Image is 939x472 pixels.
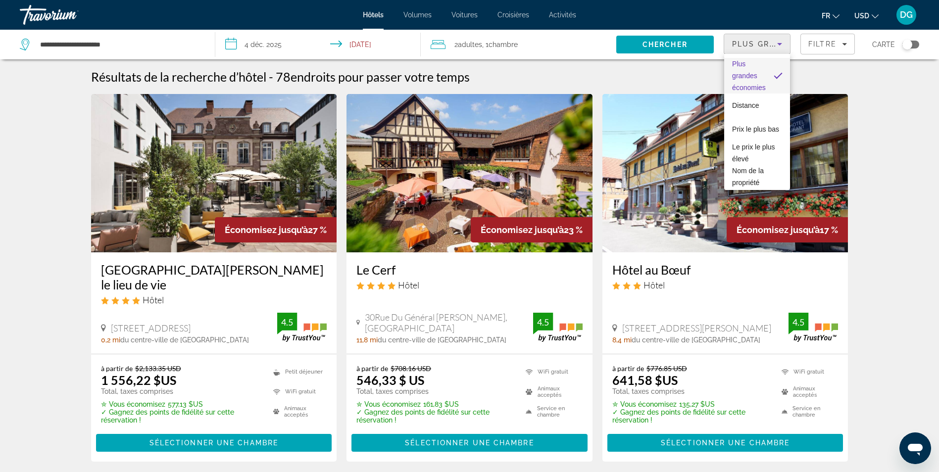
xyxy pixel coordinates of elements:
div: Trier par [724,54,790,190]
span: Plus grandes économies [732,60,766,92]
span: Distance [732,101,759,109]
iframe: Bouton de lancement de la fenêtre de messagerie [899,432,931,464]
span: Nom de la propriété [732,167,764,187]
span: Prix le plus bas [732,125,779,133]
span: Le prix le plus élevé [732,143,775,163]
